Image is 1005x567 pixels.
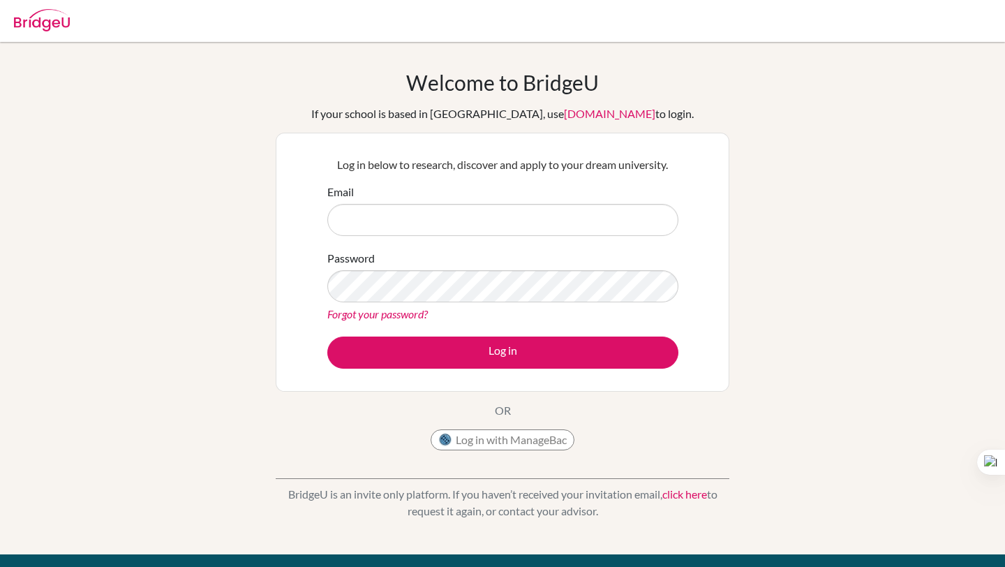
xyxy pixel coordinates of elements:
[276,486,729,520] p: BridgeU is an invite only platform. If you haven’t received your invitation email, to request it ...
[495,402,511,419] p: OR
[406,70,599,95] h1: Welcome to BridgeU
[327,156,678,173] p: Log in below to research, discover and apply to your dream university.
[327,184,354,200] label: Email
[311,105,694,122] div: If your school is based in [GEOGRAPHIC_DATA], use to login.
[431,429,574,450] button: Log in with ManageBac
[327,307,428,321] a: Forgot your password?
[327,337,678,369] button: Log in
[564,107,655,120] a: [DOMAIN_NAME]
[327,250,375,267] label: Password
[662,487,707,501] a: click here
[14,9,70,31] img: Bridge-U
